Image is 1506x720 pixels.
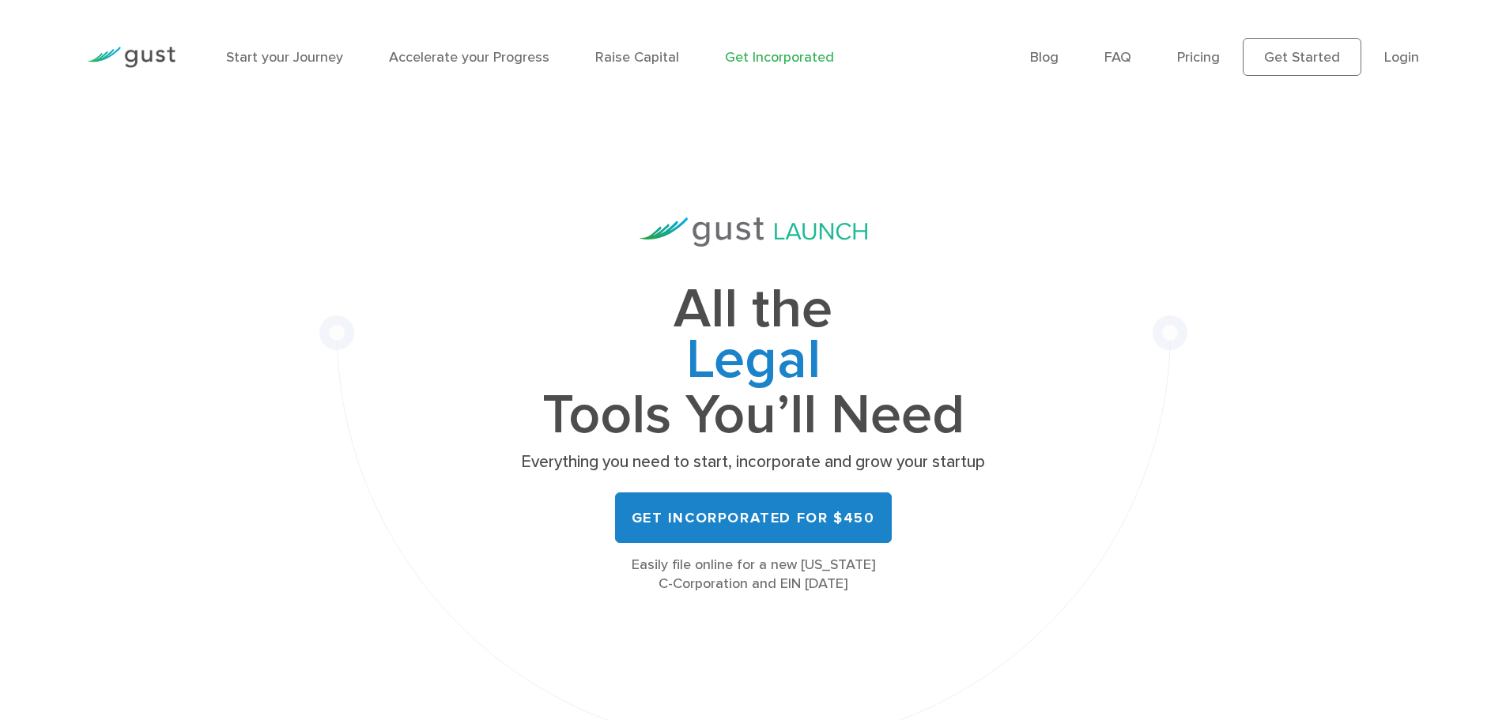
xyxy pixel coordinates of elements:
[1243,38,1361,76] a: Get Started
[1384,49,1419,66] a: Login
[87,47,176,68] img: Gust Logo
[516,556,991,594] div: Easily file online for a new [US_STATE] C-Corporation and EIN [DATE]
[389,49,549,66] a: Accelerate your Progress
[1177,49,1220,66] a: Pricing
[516,451,991,473] p: Everything you need to start, incorporate and grow your startup
[1030,49,1059,66] a: Blog
[516,285,991,440] h1: All the Tools You’ll Need
[226,49,343,66] a: Start your Journey
[595,49,679,66] a: Raise Capital
[725,49,834,66] a: Get Incorporated
[615,492,892,543] a: Get Incorporated for $450
[516,335,991,390] span: Legal
[640,217,867,247] img: Gust Launch Logo
[1104,49,1131,66] a: FAQ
